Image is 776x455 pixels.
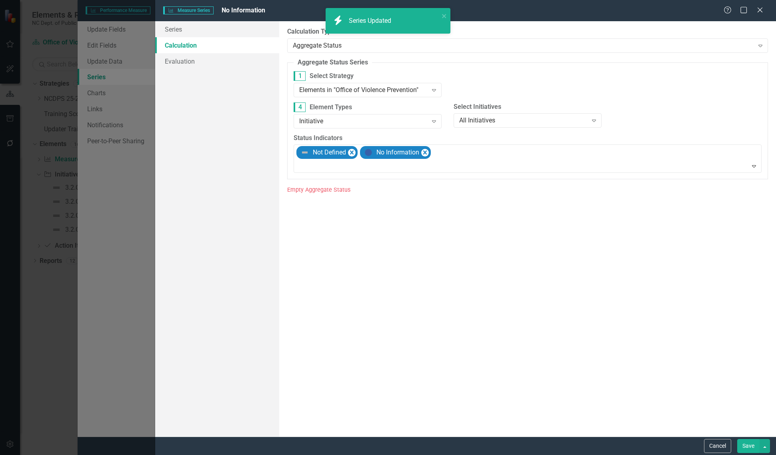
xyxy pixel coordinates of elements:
[287,185,768,194] div: Empty Aggregate Status
[301,148,309,156] img: Not Defined
[704,439,731,453] button: Cancel
[294,102,442,112] label: Element Types
[222,6,265,14] span: No Information
[313,148,346,157] div: Not Defined
[294,71,442,81] label: Select Strategy
[294,58,372,67] legend: Aggregate Status Series
[163,6,214,14] span: Measure Series
[155,21,279,37] a: Series
[376,148,419,157] div: No Information
[293,41,754,50] div: Aggregate Status
[155,53,279,69] a: Evaluation
[348,149,356,156] div: Remove [object Object]
[737,439,760,453] button: Save
[364,148,372,156] img: No Information
[442,11,447,20] button: close
[294,71,306,81] span: 1
[155,37,279,53] a: Calculation
[454,102,602,112] label: Select Initiatives
[294,134,762,143] label: Status Indicators
[421,149,429,156] div: Remove [object Object]
[349,16,393,26] div: Series Updated
[287,27,768,36] label: Calculation Type
[459,116,587,125] div: All Initiatives
[299,116,427,126] div: Initiative
[294,102,306,112] span: 4
[299,85,427,94] div: Elements in "Office of Violence Prevention"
